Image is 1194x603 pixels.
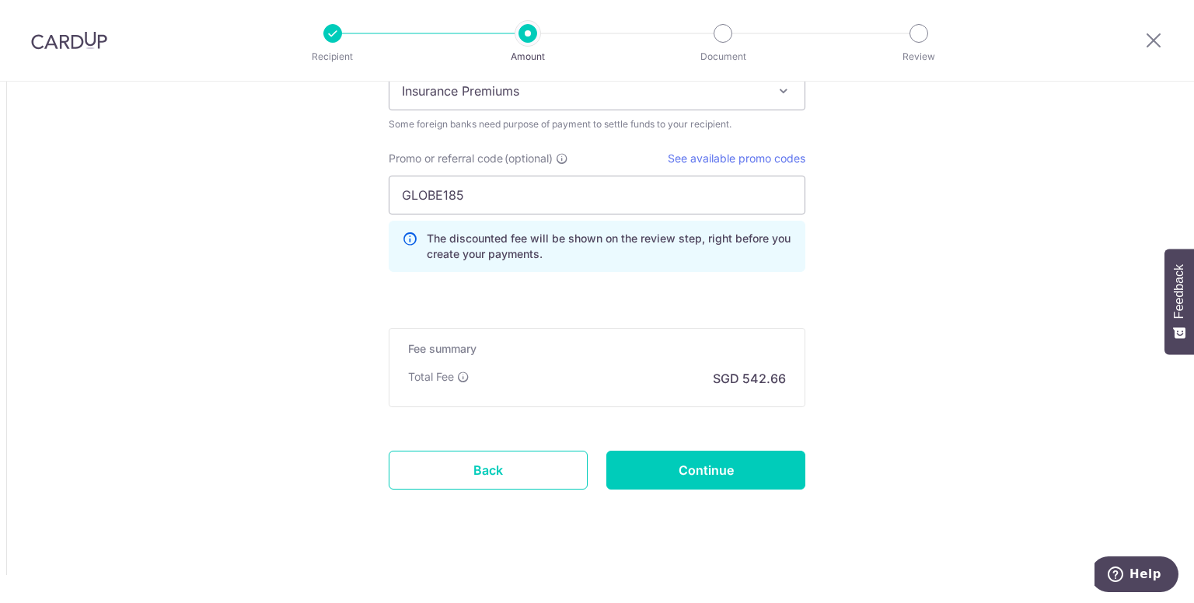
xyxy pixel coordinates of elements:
button: Feedback - Show survey [1164,249,1194,354]
span: Feedback [1172,264,1186,319]
div: Some foreign banks need purpose of payment to settle funds to your recipient. [389,117,805,132]
span: (optional) [504,151,553,166]
p: Amount [470,49,585,64]
a: See available promo codes [668,152,805,165]
span: Insurance Premiums [389,72,805,110]
a: Back [389,451,588,490]
span: Insurance Premiums [389,71,805,110]
p: SGD 542.66 [713,369,786,388]
p: The discounted fee will be shown on the review step, right before you create your payments. [427,231,792,262]
p: Review [861,49,976,64]
p: Recipient [275,49,390,64]
img: CardUp [31,31,107,50]
p: Document [665,49,780,64]
p: Total Fee [408,369,454,385]
input: Continue [606,451,805,490]
span: Promo or referral code [389,151,503,166]
h5: Fee summary [408,341,786,357]
iframe: Opens a widget where you can find more information [1094,556,1178,595]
